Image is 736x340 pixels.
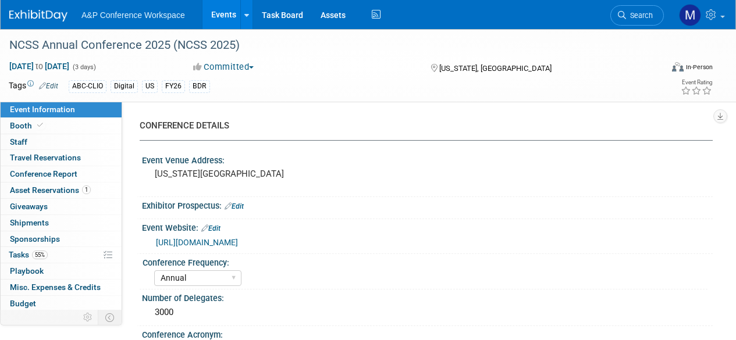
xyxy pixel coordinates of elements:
[10,153,81,162] span: Travel Reservations
[151,303,704,321] div: 3000
[679,4,701,26] img: Mark Strong
[37,122,43,128] i: Booth reservation complete
[10,202,48,211] span: Giveaways
[9,80,58,93] td: Tags
[1,296,122,312] a: Budget
[69,80,106,92] div: ABC-CLIO
[1,182,122,198] a: Asset Reservations1
[1,231,122,247] a: Sponsorships
[685,63,713,71] div: In-Person
[1,166,122,182] a: Conference Report
[626,11,653,20] span: Search
[1,134,122,150] a: Staff
[672,62,684,71] img: Format-Inperson.png
[5,35,653,56] div: NCSS Annual Conference 2025 (NCSS 2025)
[72,63,96,71] span: (3 days)
[1,215,122,231] a: Shipments
[1,247,122,263] a: Tasks55%
[9,10,67,22] img: ExhibitDay
[1,199,122,214] a: Giveaways
[98,310,122,325] td: Toggle Event Tabs
[10,218,49,227] span: Shipments
[140,120,704,132] div: CONFERENCE DETAILS
[143,254,707,269] div: Conference Frequency:
[39,82,58,90] a: Edit
[1,102,122,117] a: Event Information
[10,185,91,195] span: Asset Reservations
[225,202,244,210] a: Edit
[32,250,48,259] span: 55%
[1,280,122,295] a: Misc. Expenses & Credits
[201,224,221,232] a: Edit
[189,61,258,73] button: Committed
[10,234,60,244] span: Sponsorships
[81,10,185,20] span: A&P Conference Workspace
[10,266,44,275] span: Playbook
[1,118,122,134] a: Booth
[189,80,210,92] div: BDR
[156,238,238,247] a: [URL][DOMAIN_NAME]
[1,150,122,166] a: Travel Reservations
[10,137,27,146] span: Staff
[142,197,713,212] div: Exhibitor Prospectus:
[78,310,98,325] td: Personalize Event Tab Strip
[162,80,185,92] div: FY26
[111,80,138,92] div: Digital
[142,80,158,92] div: US
[82,185,91,194] span: 1
[10,299,36,308] span: Budget
[610,60,713,78] div: Event Format
[10,282,101,292] span: Misc. Expenses & Credits
[142,219,713,234] div: Event Website:
[9,250,48,259] span: Tasks
[142,289,713,304] div: Number of Delegates:
[10,169,77,178] span: Conference Report
[10,121,45,130] span: Booth
[34,62,45,71] span: to
[1,263,122,279] a: Playbook
[155,169,367,179] pre: [US_STATE][GEOGRAPHIC_DATA]
[142,152,713,166] div: Event Venue Address:
[681,80,712,85] div: Event Rating
[610,5,664,26] a: Search
[10,105,75,114] span: Event Information
[9,61,70,71] span: [DATE] [DATE]
[439,64,552,73] span: [US_STATE], [GEOGRAPHIC_DATA]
